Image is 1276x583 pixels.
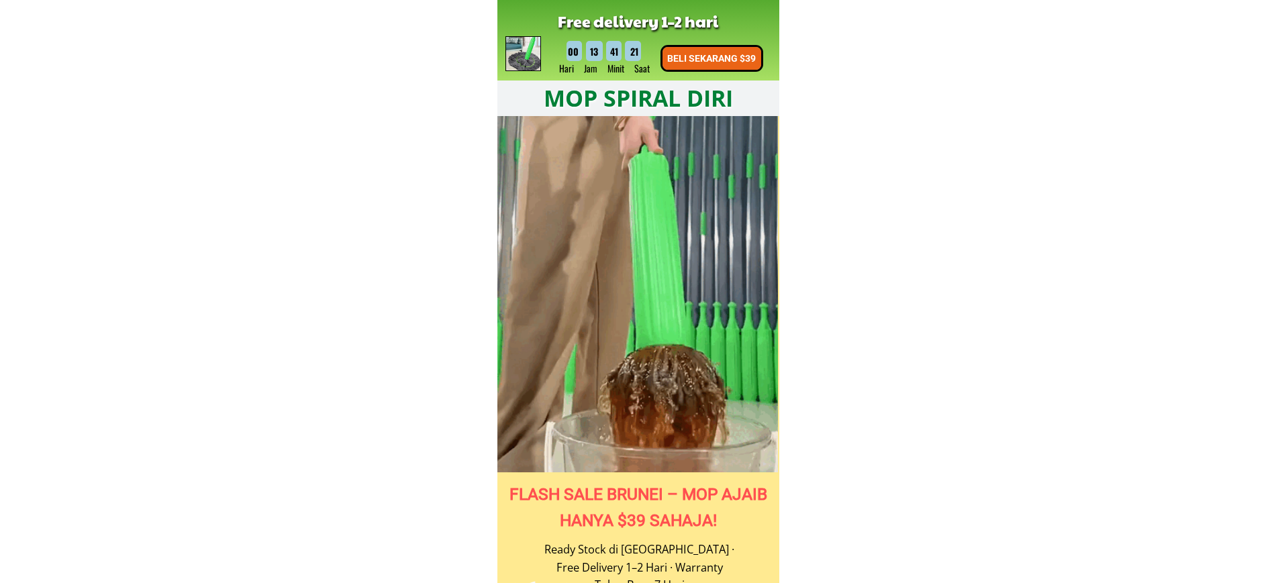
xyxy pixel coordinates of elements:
[497,481,779,533] h3: FLASH SALE BRUNEI – Mop Ajaib Hanya $39 Sahaja!
[558,11,718,32] b: Free delivery 1–2 hari
[662,47,761,70] p: BELI SEKARANG $39
[511,86,766,111] h3: MOP SPIRAL DIRI
[540,61,669,76] div: Hari Jam Minit Saat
